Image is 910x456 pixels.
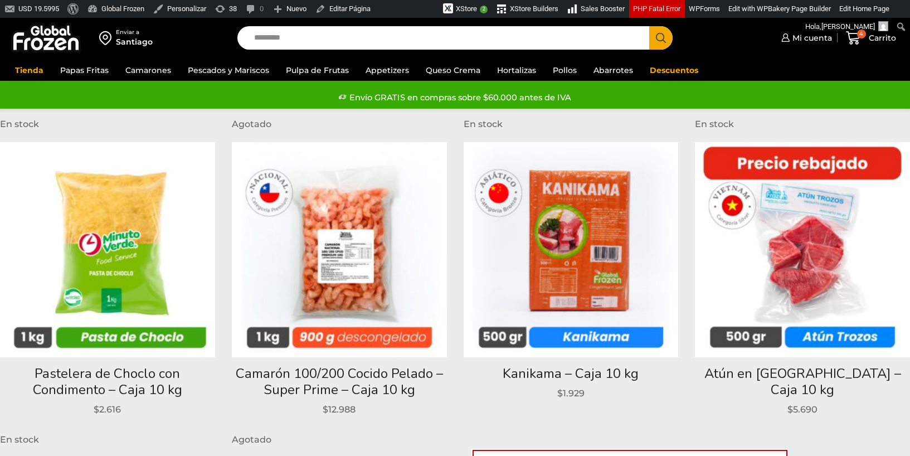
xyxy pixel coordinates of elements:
[280,60,354,81] a: Pulpa de Frutas
[443,3,453,13] img: xstore
[94,404,99,415] span: $
[116,28,153,36] div: Enviar a
[649,26,673,50] button: Search button
[695,366,910,398] a: Atún en [GEOGRAPHIC_DATA] – Caja 10 kg
[464,366,679,382] a: Kanikama – Caja 10 kg
[843,25,899,51] a: 4 Carrito
[557,388,563,399] span: $
[94,404,121,415] bdi: 2.616
[360,60,415,81] a: Appetizers
[120,60,177,81] a: Camarones
[55,60,114,81] a: Papas Fritas
[492,60,542,81] a: Hortalizas
[821,22,875,31] span: [PERSON_NAME]
[787,404,817,415] bdi: 5.690
[420,60,486,81] a: Queso Crema
[456,4,477,13] span: XStore
[510,4,558,13] span: XStore Builders
[801,18,893,36] a: Hola,
[323,404,356,415] bdi: 12.988
[381,3,443,16] img: Visitas de 48 horas. Haz clic para ver más estadísticas del sitio.
[695,117,910,132] p: En stock
[866,32,896,43] span: Carrito
[588,60,639,81] a: Abarrotes
[778,27,832,49] a: Mi cuenta
[787,404,793,415] span: $
[232,433,447,447] p: Agotado
[182,60,275,81] a: Pescados y Mariscos
[557,388,585,399] bdi: 1.929
[464,117,679,132] p: En stock
[581,4,625,13] span: Sales Booster
[232,366,447,398] a: Camarón 100/200 Cocido Pelado – Super Prime – Caja 10 kg
[9,60,49,81] a: Tienda
[644,60,704,81] a: Descuentos
[790,32,832,43] span: Mi cuenta
[99,28,116,47] img: address-field-icon.svg
[323,404,328,415] span: $
[116,36,153,47] div: Santiago
[232,117,447,132] p: Agotado
[480,6,488,13] span: 2
[547,60,582,81] a: Pollos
